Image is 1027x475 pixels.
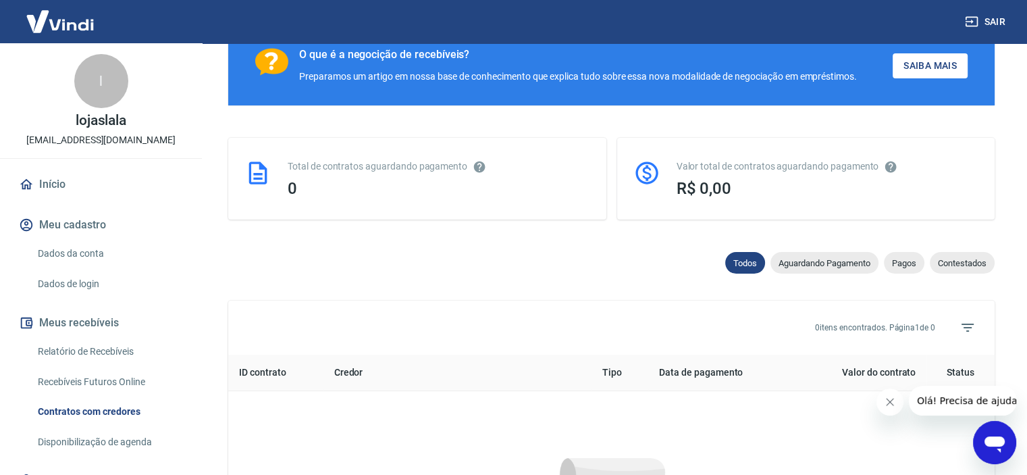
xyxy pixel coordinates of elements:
iframe: Mensagem da empresa [909,386,1016,416]
button: Meu cadastro [16,210,186,240]
a: Dados de login [32,270,186,298]
a: Saiba Mais [893,53,968,78]
div: O que é a negocição de recebíveis? [299,48,857,61]
div: Preparamos um artigo em nossa base de conhecimento que explica tudo sobre essa nova modalidade de... [299,70,857,84]
p: lojaslala [76,114,127,128]
div: Valor total de contratos aguardando pagamento [677,159,979,174]
img: Ícone com um ponto de interrogação. [255,48,288,76]
img: Vindi [16,1,104,42]
th: ID contrato [228,355,323,391]
span: R$ 0,00 [677,179,732,198]
span: Aguardando Pagamento [770,258,878,268]
th: Tipo [591,355,648,391]
iframe: Fechar mensagem [876,389,903,416]
svg: O valor comprometido não se refere a pagamentos pendentes na Vindi e sim como garantia a outras i... [884,160,897,174]
th: Valor do contrato [795,355,927,391]
svg: Esses contratos não se referem à Vindi, mas sim a outras instituições. [473,160,486,174]
a: Início [16,170,186,199]
a: Contratos com credores [32,398,186,426]
span: Contestados [930,258,995,268]
a: Dados da conta [32,240,186,268]
div: l [74,54,128,108]
div: Total de contratos aguardando pagamento [288,159,590,174]
button: Sair [962,9,1011,34]
th: Data de pagamento [648,355,794,391]
div: Todos [725,252,765,274]
p: [EMAIL_ADDRESS][DOMAIN_NAME] [26,133,176,147]
th: Status [926,355,995,391]
span: Todos [725,258,765,268]
iframe: Botão para abrir a janela de mensagens [973,421,1016,464]
div: 0 [288,179,590,198]
a: Relatório de Recebíveis [32,338,186,366]
span: Pagos [884,258,924,268]
a: Recebíveis Futuros Online [32,368,186,396]
span: Filtros [951,311,984,344]
span: Olá! Precisa de ajuda? [8,9,113,20]
div: Pagos [884,252,924,274]
p: 0 itens encontrados. Página 1 de 0 [815,322,935,334]
a: Disponibilização de agenda [32,428,186,456]
div: Contestados [930,252,995,274]
th: Credor [323,355,591,391]
button: Meus recebíveis [16,308,186,338]
div: Aguardando Pagamento [770,252,878,274]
